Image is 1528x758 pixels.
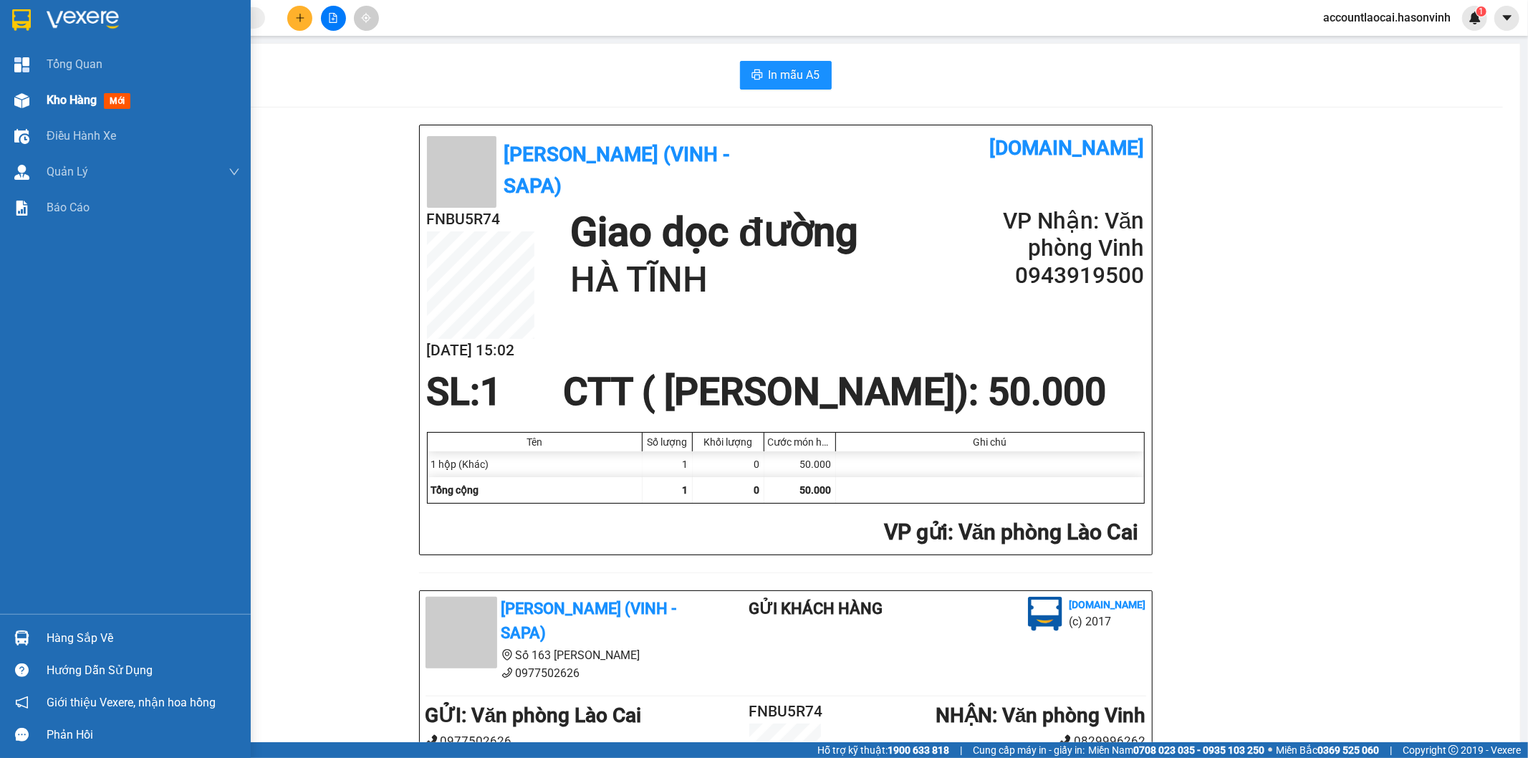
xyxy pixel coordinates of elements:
[1494,6,1519,31] button: caret-down
[15,663,29,677] span: question-circle
[47,127,116,145] span: Điều hành xe
[431,484,479,496] span: Tổng cộng
[972,262,1144,289] h2: 0943919500
[14,129,29,144] img: warehouse-icon
[884,519,948,544] span: VP gửi
[75,83,264,182] h1: Giao dọc đường
[726,700,846,724] h2: FNBU5R74
[427,339,534,363] h2: [DATE] 15:02
[683,484,688,496] span: 1
[12,9,31,31] img: logo-vxr
[47,93,97,107] span: Kho hàng
[1448,745,1459,755] span: copyright
[973,742,1085,758] span: Cung cấp máy in - giấy in:
[14,165,29,180] img: warehouse-icon
[191,11,346,35] b: [DOMAIN_NAME]
[769,66,820,84] span: In mẫu A5
[104,93,130,109] span: mới
[1476,6,1486,16] sup: 1
[504,143,730,198] b: [PERSON_NAME] (Vinh - Sapa)
[643,451,693,477] div: 1
[1268,747,1272,753] span: ⚪️
[501,667,513,678] span: phone
[1312,9,1462,27] span: accountlaocai.hasonvinh
[287,6,312,31] button: plus
[740,61,832,90] button: printerIn mẫu A5
[426,731,726,751] li: 0977502626
[696,436,760,448] div: Khối lượng
[570,208,858,257] h1: Giao dọc đường
[764,451,836,477] div: 50.000
[8,83,115,107] h2: FNBU5R74
[47,660,240,681] div: Hướng dẫn sử dụng
[1070,599,1146,610] b: [DOMAIN_NAME]
[960,742,962,758] span: |
[427,518,1139,547] h2: : Văn phòng Lào Cai
[361,13,371,23] span: aim
[354,6,379,31] button: aim
[47,198,90,216] span: Báo cáo
[47,163,88,181] span: Quản Lý
[426,664,692,682] li: 0977502626
[427,208,534,231] h2: FNBU5R74
[800,484,832,496] span: 50.000
[47,55,102,73] span: Tổng Quan
[47,694,216,711] span: Giới thiệu Vexere, nhận hoa hồng
[754,484,760,496] span: 0
[1479,6,1484,16] span: 1
[47,628,240,649] div: Hàng sắp về
[749,600,883,618] b: Gửi khách hàng
[990,136,1145,160] b: [DOMAIN_NAME]
[426,734,438,747] span: phone
[426,704,642,727] b: GỬI : Văn phòng Lào Cai
[693,451,764,477] div: 0
[1059,734,1071,747] span: phone
[14,630,29,646] img: warehouse-icon
[229,166,240,178] span: down
[481,370,502,414] span: 1
[15,728,29,742] span: message
[840,436,1140,448] div: Ghi chú
[1469,11,1481,24] img: icon-new-feature
[426,646,692,664] li: Số 163 [PERSON_NAME]
[14,57,29,72] img: dashboard-icon
[501,649,513,661] span: environment
[328,13,338,23] span: file-add
[1028,597,1062,631] img: logo.jpg
[15,696,29,709] span: notification
[321,6,346,31] button: file-add
[428,451,643,477] div: 1 hộp (Khác)
[936,704,1146,727] b: NHẬN : Văn phòng Vinh
[47,724,240,746] div: Phản hồi
[1390,742,1392,758] span: |
[554,370,1115,413] div: CTT ( [PERSON_NAME]) : 50.000
[14,201,29,216] img: solution-icon
[888,744,949,756] strong: 1900 633 818
[751,69,763,82] span: printer
[501,600,677,643] b: [PERSON_NAME] (Vinh - Sapa)
[14,93,29,108] img: warehouse-icon
[817,742,949,758] span: Hỗ trợ kỹ thuật:
[570,257,858,303] h1: HÀ TĨNH
[768,436,832,448] div: Cước món hàng
[431,436,638,448] div: Tên
[295,13,305,23] span: plus
[845,731,1145,751] li: 0829996262
[1088,742,1264,758] span: Miền Nam
[1501,11,1514,24] span: caret-down
[1276,742,1379,758] span: Miền Bắc
[1070,613,1146,630] li: (c) 2017
[1133,744,1264,756] strong: 0708 023 035 - 0935 103 250
[972,208,1144,262] h2: VP Nhận: Văn phòng Vinh
[60,18,215,73] b: [PERSON_NAME] (Vinh - Sapa)
[1317,744,1379,756] strong: 0369 525 060
[646,436,688,448] div: Số lượng
[427,370,481,414] span: SL:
